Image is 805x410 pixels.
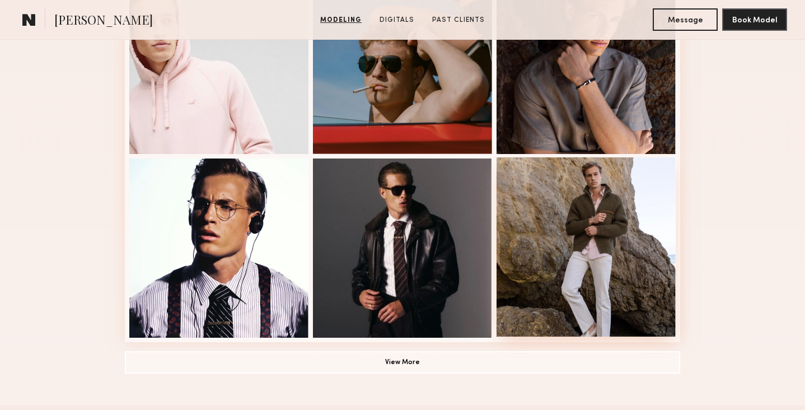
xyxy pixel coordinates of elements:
[125,351,680,374] button: View More
[375,15,419,25] a: Digitals
[722,8,787,31] button: Book Model
[316,15,366,25] a: Modeling
[722,15,787,24] a: Book Model
[54,11,153,31] span: [PERSON_NAME]
[653,8,718,31] button: Message
[428,15,489,25] a: Past Clients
